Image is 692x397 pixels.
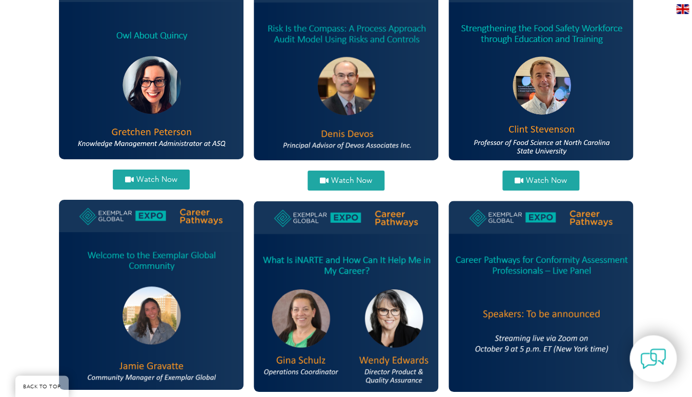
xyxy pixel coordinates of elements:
[308,171,384,191] a: Watch Now
[526,177,567,184] span: Watch Now
[136,176,177,183] span: Watch Now
[449,201,633,392] img: NY
[502,171,579,191] a: Watch Now
[113,170,190,190] a: Watch Now
[331,177,372,184] span: Watch Now
[15,375,69,397] a: BACK TO TOP
[59,200,243,390] img: jamie
[254,201,438,392] img: gina and wendy
[640,346,666,371] img: contact-chat.png
[676,4,689,14] img: en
